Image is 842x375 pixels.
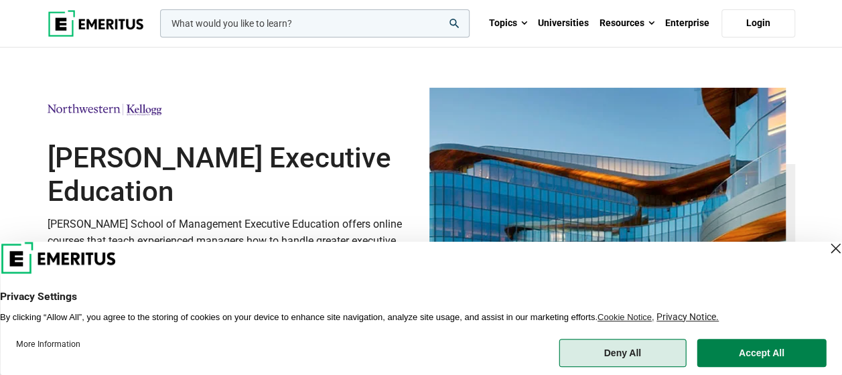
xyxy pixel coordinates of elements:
img: Kellogg Executive Education [429,88,786,333]
h1: [PERSON_NAME] Executive Education [48,141,413,209]
p: [PERSON_NAME] School of Management Executive Education offers online courses that teach experienc... [48,216,413,319]
input: woocommerce-product-search-field-0 [160,9,470,37]
a: Login [721,9,795,37]
img: Kellogg Executive Education [48,95,161,125]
